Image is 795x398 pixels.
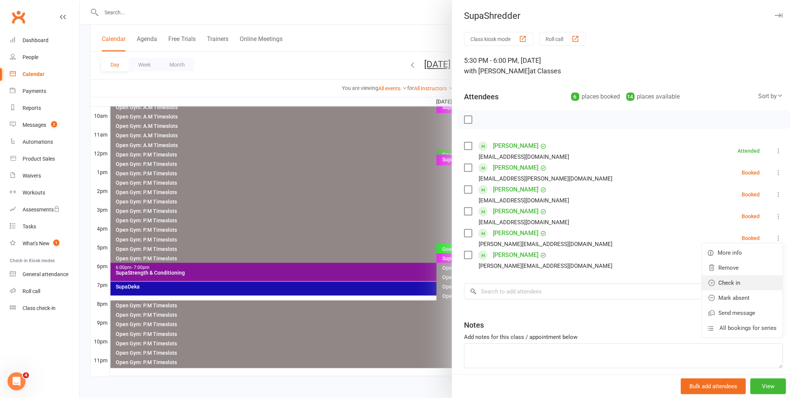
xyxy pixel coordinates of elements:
a: Automations [10,134,79,150]
span: All bookings for series [719,324,777,333]
button: Bulk add attendees [681,378,746,394]
input: Search to add attendees [464,284,783,299]
div: Automations [23,139,53,145]
a: Workouts [10,184,79,201]
div: SupaShredder [452,11,795,21]
a: Reports [10,100,79,117]
a: [PERSON_NAME] [493,162,538,174]
div: Notes [464,320,484,330]
button: View [750,378,786,394]
span: 2 [51,121,57,128]
iframe: Intercom live chat [8,372,26,390]
a: More info [702,245,783,260]
div: [EMAIL_ADDRESS][PERSON_NAME][DOMAIN_NAME] [479,174,612,184]
div: Payments [23,88,46,94]
div: Attended [738,148,760,153]
a: Remove [702,260,783,275]
div: 14 [626,93,635,101]
button: Roll call [539,32,586,46]
div: [EMAIL_ADDRESS][DOMAIN_NAME] [479,217,569,227]
div: Messages [23,122,46,128]
a: [PERSON_NAME] [493,227,538,239]
a: Check in [702,275,783,290]
span: with [PERSON_NAME] [464,67,530,75]
div: 6 [571,93,579,101]
div: [PERSON_NAME][EMAIL_ADDRESS][DOMAIN_NAME] [479,261,612,271]
a: [PERSON_NAME] [493,205,538,217]
span: 1 [53,240,59,246]
div: [PERSON_NAME][EMAIL_ADDRESS][DOMAIN_NAME] [479,239,612,249]
div: What's New [23,240,50,246]
div: places booked [571,91,620,102]
a: Mark absent [702,290,783,305]
div: Reports [23,105,41,111]
div: Dashboard [23,37,48,43]
div: Product Sales [23,156,55,162]
span: at Classes [530,67,561,75]
div: Waivers [23,173,41,179]
a: Calendar [10,66,79,83]
div: General attendance [23,271,68,277]
a: Clubworx [9,8,28,26]
a: [PERSON_NAME] [493,140,538,152]
a: [PERSON_NAME] [493,184,538,196]
a: Send message [702,305,783,321]
a: Waivers [10,167,79,184]
a: Assessments [10,201,79,218]
a: Dashboard [10,32,79,49]
div: Attendees [464,91,499,102]
a: Messages 2 [10,117,79,134]
div: Booked [742,214,760,219]
a: [PERSON_NAME] [493,249,538,261]
div: People [23,54,38,60]
a: Class kiosk mode [10,300,79,317]
div: Sort by [758,91,783,101]
div: [EMAIL_ADDRESS][DOMAIN_NAME] [479,196,569,205]
span: More info [718,248,742,257]
div: Class check-in [23,305,56,311]
div: Roll call [23,288,40,294]
div: Add notes for this class / appointment below [464,333,783,342]
div: Booked [742,235,760,241]
a: All bookings for series [702,321,783,336]
a: What's New1 [10,235,79,252]
div: Calendar [23,71,44,77]
button: Class kiosk mode [464,32,533,46]
a: People [10,49,79,66]
div: Assessments [23,207,60,213]
a: Tasks [10,218,79,235]
span: 4 [23,372,29,378]
div: 5:30 PM - 6:00 PM, [DATE] [464,55,783,76]
div: [EMAIL_ADDRESS][DOMAIN_NAME] [479,152,569,162]
div: Booked [742,170,760,175]
div: Tasks [23,223,36,229]
div: Workouts [23,190,45,196]
a: Product Sales [10,150,79,167]
div: places available [626,91,680,102]
a: General attendance kiosk mode [10,266,79,283]
a: Payments [10,83,79,100]
a: Roll call [10,283,79,300]
div: Booked [742,192,760,197]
